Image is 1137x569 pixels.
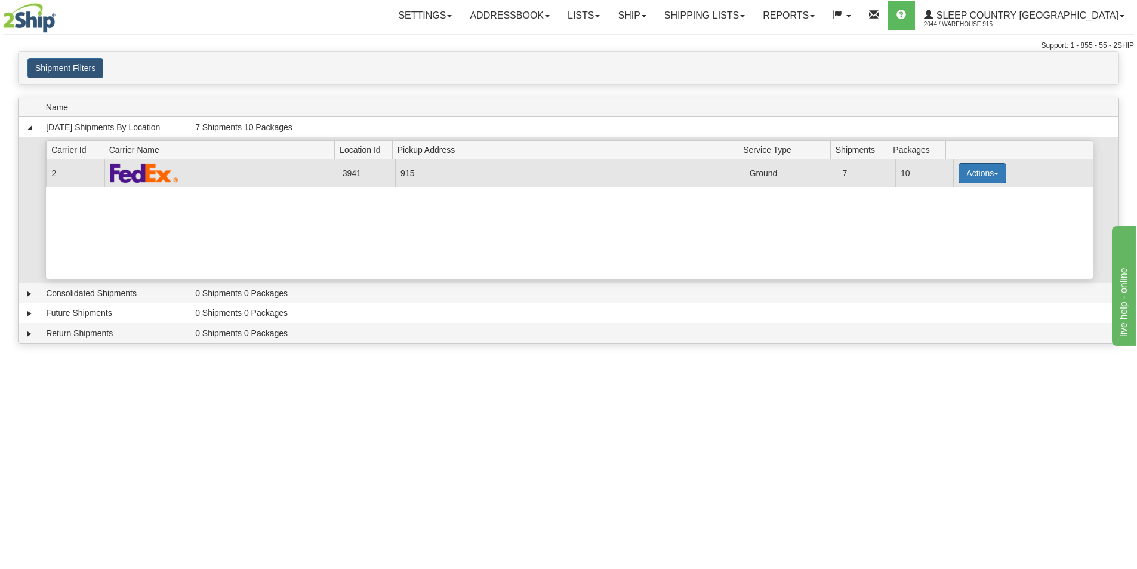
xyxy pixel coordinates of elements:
button: Shipment Filters [27,58,103,78]
td: 2 [46,159,104,186]
td: 0 Shipments 0 Packages [190,283,1118,303]
img: logo2044.jpg [3,3,56,33]
span: 2044 / Warehouse 915 [924,19,1013,30]
span: Carrier Name [109,140,335,159]
td: 915 [395,159,744,186]
a: Collapse [23,122,35,134]
td: Consolidated Shipments [41,283,190,303]
a: Sleep Country [GEOGRAPHIC_DATA] 2044 / Warehouse 915 [915,1,1133,30]
span: Location Id [340,140,392,159]
iframe: chat widget [1110,223,1136,345]
a: Shipping lists [655,1,754,30]
a: Lists [559,1,609,30]
div: live help - online [9,7,110,21]
span: Packages [893,140,945,159]
span: Name [46,98,190,116]
td: 3941 [337,159,395,186]
button: Actions [959,163,1006,183]
a: Settings [389,1,461,30]
a: Reports [754,1,824,30]
img: FedEx Express® [110,163,178,183]
td: 7 [837,159,895,186]
td: [DATE] Shipments By Location [41,117,190,137]
span: Pickup Address [398,140,738,159]
td: 0 Shipments 0 Packages [190,303,1118,324]
td: Future Shipments [41,303,190,324]
td: 10 [895,159,953,186]
td: Ground [744,159,837,186]
a: Expand [23,288,35,300]
td: Return Shipments [41,323,190,343]
a: Addressbook [461,1,559,30]
span: Shipments [836,140,888,159]
span: Service Type [743,140,830,159]
a: Expand [23,307,35,319]
a: Ship [609,1,655,30]
td: 0 Shipments 0 Packages [190,323,1118,343]
div: Support: 1 - 855 - 55 - 2SHIP [3,41,1134,51]
a: Expand [23,328,35,340]
td: 7 Shipments 10 Packages [190,117,1118,137]
span: Carrier Id [51,140,104,159]
span: Sleep Country [GEOGRAPHIC_DATA] [933,10,1118,20]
